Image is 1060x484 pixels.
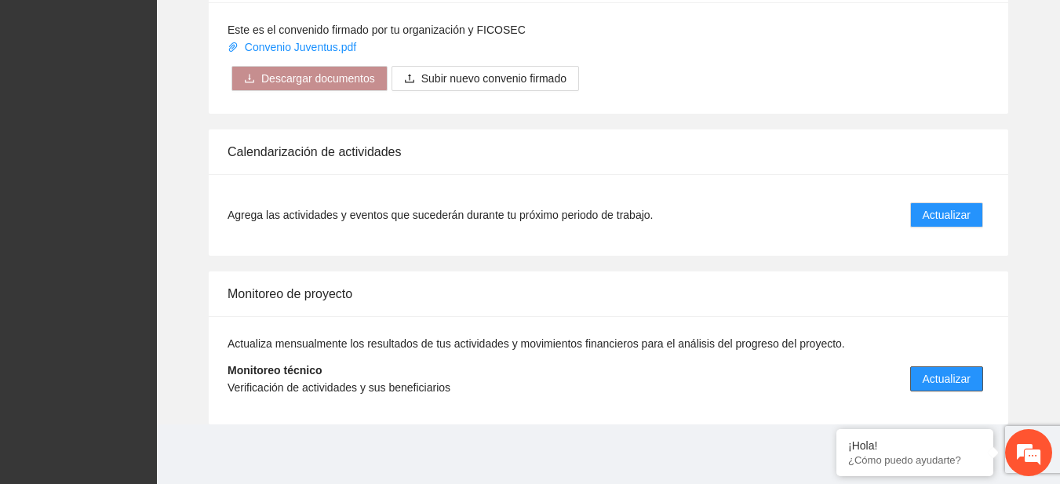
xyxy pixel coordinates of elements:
div: Calendarización de actividades [228,129,989,174]
span: uploadSubir nuevo convenio firmado [392,72,579,85]
span: Verificación de actividades y sus beneficiarios [228,381,450,394]
span: Agrega las actividades y eventos que sucederán durante tu próximo periodo de trabajo. [228,206,653,224]
span: download [244,73,255,86]
span: Descargar documentos [261,70,375,87]
button: Actualizar [910,202,983,227]
p: ¿Cómo puedo ayudarte? [848,454,982,466]
span: Actualiza mensualmente los resultados de tus actividades y movimientos financieros para el anális... [228,337,845,350]
button: Actualizar [910,366,983,391]
div: ¡Hola! [848,439,982,452]
button: uploadSubir nuevo convenio firmado [392,66,579,91]
span: upload [404,73,415,86]
div: Monitoreo de proyecto [228,271,989,316]
span: Subir nuevo convenio firmado [421,70,566,87]
a: Convenio Juventus.pdf [228,41,359,53]
span: Actualizar [923,206,971,224]
button: downloadDescargar documentos [231,66,388,91]
span: Actualizar [923,370,971,388]
span: paper-clip [228,42,239,53]
span: Este es el convenido firmado por tu organización y FICOSEC [228,24,526,36]
strong: Monitoreo técnico [228,364,322,377]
